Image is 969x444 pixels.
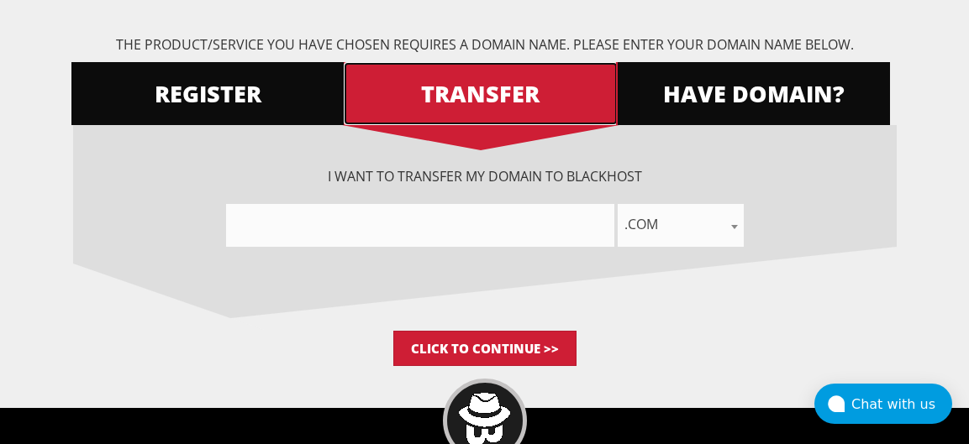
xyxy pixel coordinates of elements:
div: I want to transfer my domain to BlackHOST [73,167,897,247]
a: REGISTER [71,62,345,125]
span: HAVE DOMAIN? [616,79,890,108]
div: Chat with us [851,396,952,412]
button: Chat with us [814,384,952,424]
span: TRANSFER [344,79,618,108]
a: TRANSFER [344,62,618,125]
span: .com [618,204,744,247]
p: The product/service you have chosen requires a domain name. Please enter your domain name below. [73,35,897,54]
input: Click to Continue >> [393,331,577,366]
a: HAVE DOMAIN? [616,62,890,125]
span: REGISTER [71,79,345,108]
span: .com [618,212,744,236]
